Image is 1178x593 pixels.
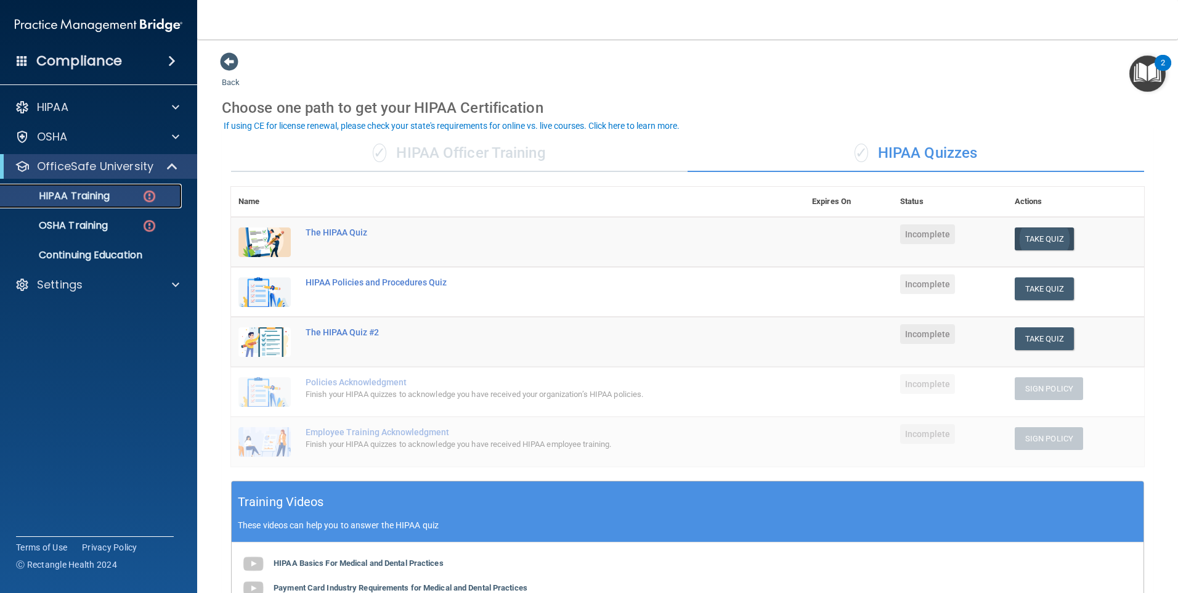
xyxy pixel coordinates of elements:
a: OfficeSafe University [15,159,179,174]
a: Terms of Use [16,541,67,554]
div: 2 [1161,63,1165,79]
div: The HIPAA Quiz #2 [306,327,743,337]
div: HIPAA Quizzes [688,135,1144,172]
div: Finish your HIPAA quizzes to acknowledge you have received HIPAA employee training. [306,437,743,452]
span: Incomplete [900,224,955,244]
p: OfficeSafe University [37,159,153,174]
img: danger-circle.6113f641.png [142,189,157,204]
div: Choose one path to get your HIPAA Certification [222,90,1153,126]
b: Payment Card Industry Requirements for Medical and Dental Practices [274,583,527,592]
a: OSHA [15,129,179,144]
span: ✓ [855,144,868,162]
th: Expires On [805,187,893,217]
b: HIPAA Basics For Medical and Dental Practices [274,558,444,568]
h4: Compliance [36,52,122,70]
span: Incomplete [900,374,955,394]
div: HIPAA Officer Training [231,135,688,172]
div: HIPAA Policies and Procedures Quiz [306,277,743,287]
img: danger-circle.6113f641.png [142,218,157,234]
button: Open Resource Center, 2 new notifications [1129,55,1166,92]
div: Finish your HIPAA quizzes to acknowledge you have received your organization’s HIPAA policies. [306,387,743,402]
div: Employee Training Acknowledgment [306,427,743,437]
p: OSHA [37,129,68,144]
span: Ⓒ Rectangle Health 2024 [16,558,117,571]
button: Take Quiz [1015,277,1074,300]
div: Policies Acknowledgment [306,377,743,387]
a: Back [222,63,240,87]
span: Incomplete [900,274,955,294]
button: Take Quiz [1015,227,1074,250]
th: Actions [1007,187,1144,217]
p: Settings [37,277,83,292]
th: Status [893,187,1007,217]
a: Settings [15,277,179,292]
p: OSHA Training [8,219,108,232]
iframe: Drift Widget Chat Controller [965,505,1163,555]
button: Take Quiz [1015,327,1074,350]
div: If using CE for license renewal, please check your state's requirements for online vs. live cours... [224,121,680,130]
span: Incomplete [900,324,955,344]
div: The HIPAA Quiz [306,227,743,237]
p: HIPAA Training [8,190,110,202]
button: If using CE for license renewal, please check your state's requirements for online vs. live cours... [222,120,681,132]
img: PMB logo [15,13,182,38]
th: Name [231,187,298,217]
a: HIPAA [15,100,179,115]
span: ✓ [373,144,386,162]
img: gray_youtube_icon.38fcd6cc.png [241,552,266,576]
h5: Training Videos [238,491,324,513]
span: Incomplete [900,424,955,444]
a: Privacy Policy [82,541,137,554]
button: Sign Policy [1015,427,1083,450]
p: These videos can help you to answer the HIPAA quiz [238,520,1137,530]
p: Continuing Education [8,249,176,261]
p: HIPAA [37,100,68,115]
button: Sign Policy [1015,377,1083,400]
